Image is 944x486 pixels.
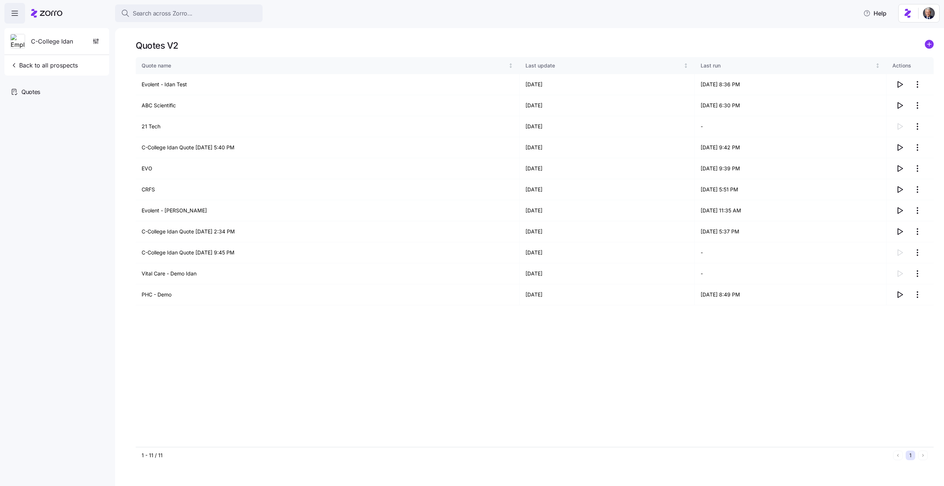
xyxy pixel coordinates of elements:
span: Quotes [21,87,40,97]
td: [DATE] [520,242,695,263]
span: Search across Zorro... [133,9,192,18]
span: Back to all prospects [10,61,78,70]
td: [DATE] [520,179,695,200]
td: ABC Scientific [136,95,520,116]
span: C-College Idan [31,37,73,46]
th: Last updateNot sorted [520,57,695,74]
div: Actions [892,62,928,70]
td: [DATE] [520,200,695,221]
td: [DATE] [520,263,695,284]
a: add icon [925,40,934,51]
td: [DATE] [520,221,695,242]
td: [DATE] [520,74,695,95]
div: Last update [525,62,682,70]
td: [DATE] [520,284,695,305]
div: Quote name [142,62,507,70]
td: [DATE] 6:30 PM [695,95,886,116]
img: 1dcb4e5d-e04d-4770-96a8-8d8f6ece5bdc-1719926415027.jpeg [923,7,935,19]
button: Next page [918,451,928,460]
button: Back to all prospects [7,58,81,73]
td: EVO [136,158,520,179]
button: Search across Zorro... [115,4,263,22]
div: Not sorted [508,63,513,68]
td: [DATE] 9:39 PM [695,158,886,179]
td: PHC - Demo [136,284,520,305]
div: Not sorted [875,63,880,68]
td: - [695,116,886,137]
div: Last run [701,62,874,70]
td: CRFS [136,179,520,200]
td: - [695,263,886,284]
td: [DATE] [520,116,695,137]
button: 1 [906,451,915,460]
td: [DATE] 8:36 PM [695,74,886,95]
span: Help [863,9,886,18]
button: Previous page [893,451,903,460]
td: 21 Tech [136,116,520,137]
td: [DATE] 5:37 PM [695,221,886,242]
div: Not sorted [683,63,688,68]
svg: add icon [925,40,934,49]
td: C-College Idan Quote [DATE] 5:40 PM [136,137,520,158]
td: [DATE] 5:51 PM [695,179,886,200]
td: C-College Idan Quote [DATE] 9:45 PM [136,242,520,263]
td: [DATE] 11:35 AM [695,200,886,221]
button: Help [857,6,892,21]
td: C-College Idan Quote [DATE] 2:34 PM [136,221,520,242]
a: Quotes [4,81,109,102]
td: Evolent - [PERSON_NAME] [136,200,520,221]
td: - [695,242,886,263]
td: [DATE] [520,158,695,179]
td: [DATE] [520,137,695,158]
td: [DATE] 8:49 PM [695,284,886,305]
td: [DATE] [520,95,695,116]
td: [DATE] 9:42 PM [695,137,886,158]
td: Evolent - Idan Test [136,74,520,95]
th: Last runNot sorted [695,57,886,74]
td: Vital Care - Demo Idan [136,263,520,284]
img: Employer logo [11,34,25,49]
th: Quote nameNot sorted [136,57,520,74]
h1: Quotes V2 [136,40,178,51]
div: 1 - 11 / 11 [142,452,890,459]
